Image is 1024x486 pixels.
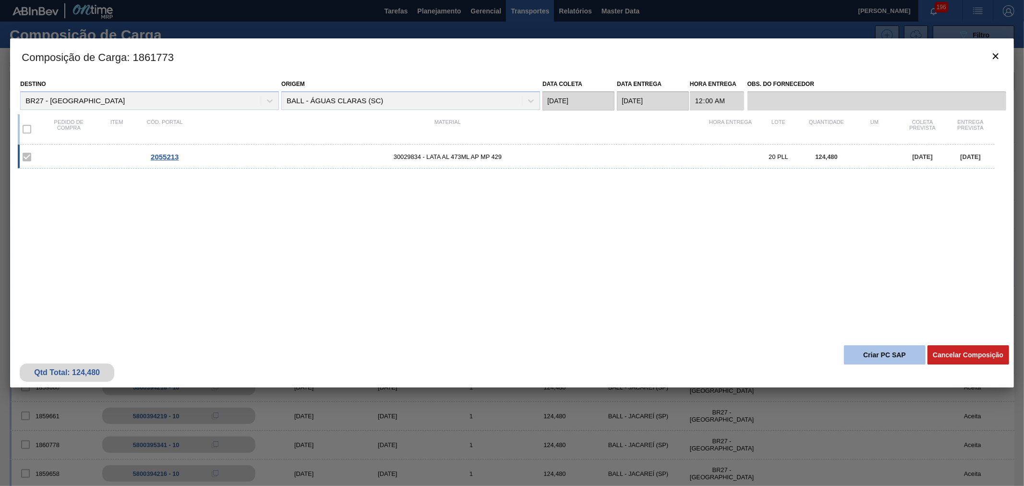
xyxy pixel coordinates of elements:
div: Qtd Total: 124,480 [27,368,107,377]
label: Data Entrega [617,81,662,87]
span: [DATE] [960,153,980,160]
label: Destino [20,81,46,87]
input: dd/mm/yyyy [617,91,689,110]
input: dd/mm/yyyy [542,91,614,110]
span: 2055213 [151,153,179,161]
div: Pedido de compra [45,119,93,139]
button: Criar PC SAP [844,345,926,364]
span: [DATE] [912,153,932,160]
div: Coleta Prevista [899,119,947,139]
div: Cód. Portal [141,119,189,139]
div: 20 PLL [755,153,803,160]
div: Material [189,119,706,139]
h3: Composição de Carga : 1861773 [10,38,1013,75]
div: Item [93,119,141,139]
label: Origem [281,81,305,87]
span: 30029834 - LATA AL 473ML AP MP 429 [189,153,706,160]
div: Quantidade [803,119,851,139]
div: Lote [755,119,803,139]
div: Ir para o Pedido [141,153,189,161]
label: Data coleta [542,81,582,87]
div: Hora Entrega [707,119,755,139]
label: Hora Entrega [690,77,744,91]
div: Entrega Prevista [947,119,995,139]
button: Cancelar Composição [928,345,1009,364]
div: UM [851,119,899,139]
span: 124,480 [816,153,838,160]
label: Obs. do Fornecedor [747,77,1006,91]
